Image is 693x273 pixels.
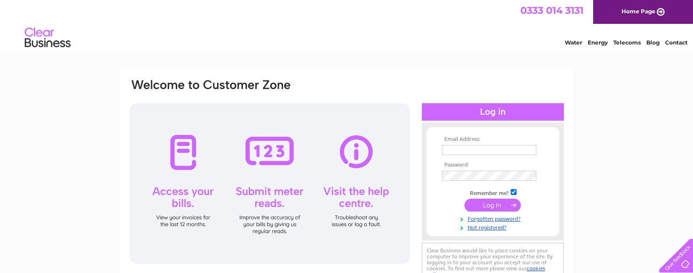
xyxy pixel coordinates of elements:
th: Password: [440,162,546,168]
a: Contact [665,39,688,46]
a: Energy [588,39,608,46]
a: Forgotten password? [442,214,546,223]
a: 0333 014 3131 [520,5,584,16]
th: Email Address: [440,136,546,143]
a: Telecoms [613,39,641,46]
a: Water [565,39,582,46]
img: logo.png [24,24,71,52]
td: Remember me? [440,188,546,197]
div: Clear Business is a trading name of Verastar Limited (registered in [GEOGRAPHIC_DATA] No. 3667643... [131,5,563,45]
a: Not registered? [442,223,546,231]
input: Submit [464,199,521,212]
a: Blog [646,39,660,46]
